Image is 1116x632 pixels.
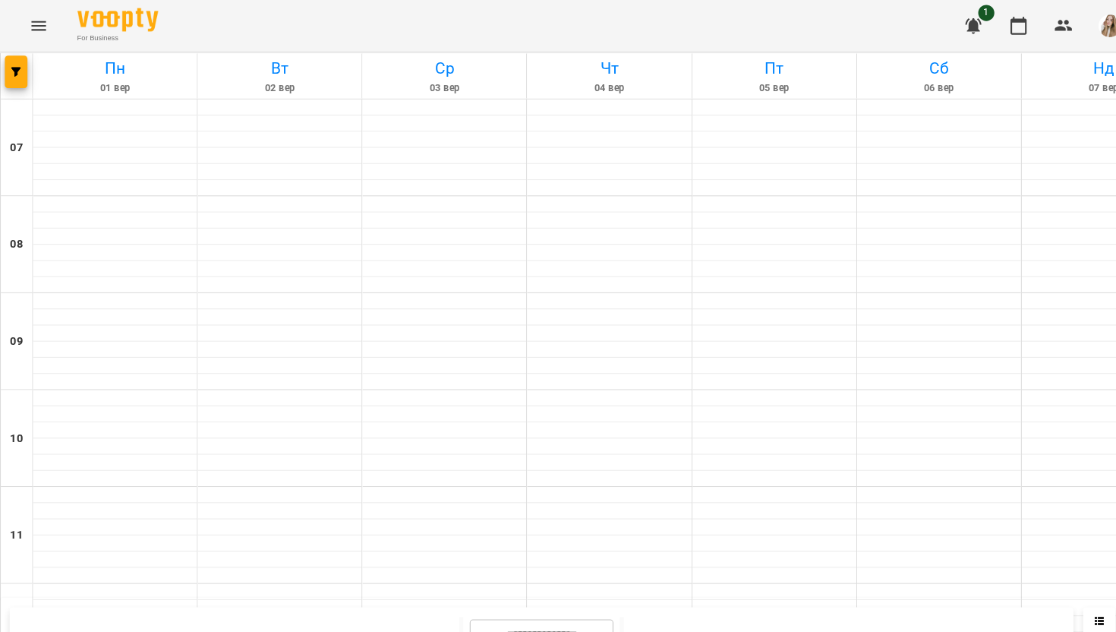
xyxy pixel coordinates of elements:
[18,6,55,43] button: Menu
[188,76,338,90] h6: 02 вер
[343,76,493,90] h6: 03 вер
[9,495,21,512] h6: 11
[1070,10,1098,38] button: UA
[73,31,149,41] span: For Business
[498,52,648,76] h6: Чт
[9,131,21,147] h6: 07
[9,313,21,330] h6: 09
[654,52,803,76] h6: Пт
[343,52,493,76] h6: Ср
[9,222,21,239] h6: 08
[73,8,149,30] img: Voopty Logo
[654,76,803,90] h6: 05 вер
[33,76,183,90] h6: 01 вер
[9,404,21,421] h6: 10
[1076,16,1092,32] span: UA
[963,52,1113,76] h6: Нд
[809,52,958,76] h6: Сб
[498,76,648,90] h6: 04 вер
[188,52,338,76] h6: Вт
[1033,14,1055,35] img: fc43df1e16c3a0172d42df61c48c435b.jpeg
[809,76,958,90] h6: 06 вер
[33,52,183,76] h6: Пн
[920,5,935,20] span: 1
[963,76,1113,90] h6: 07 вер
